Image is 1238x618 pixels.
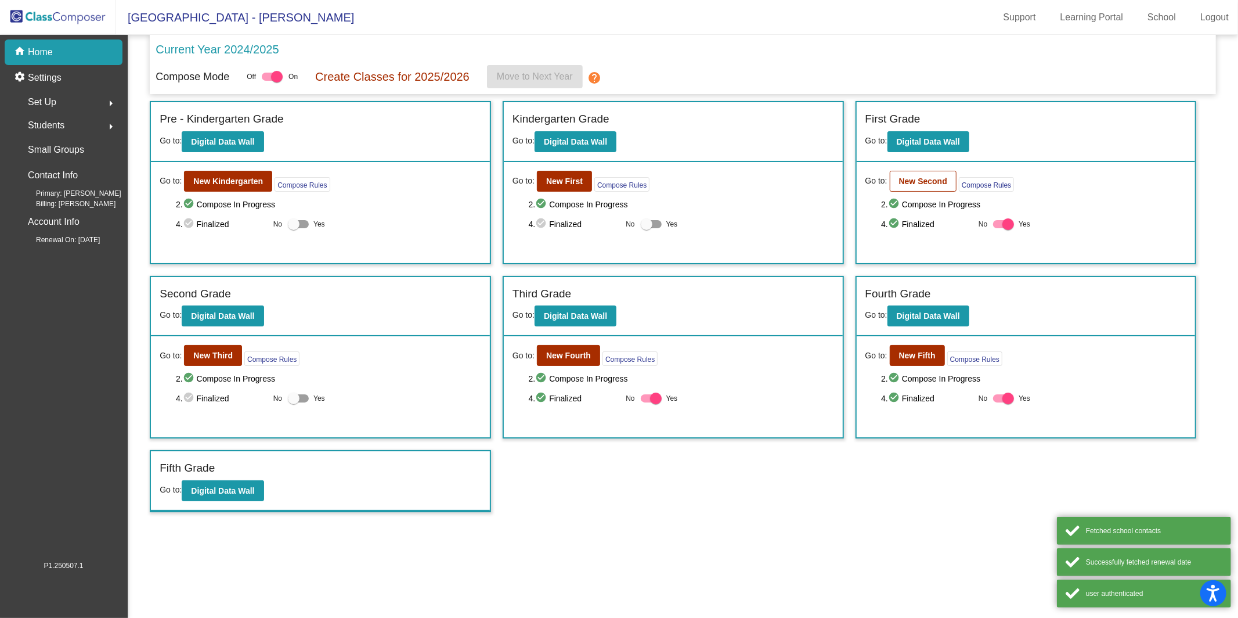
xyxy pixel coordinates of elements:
[666,217,678,231] span: Yes
[1086,588,1222,599] div: user authenticated
[535,391,549,405] mat-icon: check_circle
[1019,391,1030,405] span: Yes
[28,45,53,59] p: Home
[160,286,231,303] label: Second Grade
[544,311,607,321] b: Digital Data Wall
[487,65,583,88] button: Move to Next Year
[512,136,535,145] span: Go to:
[535,131,616,152] button: Digital Data Wall
[959,177,1014,192] button: Compose Rules
[315,68,470,85] p: Create Classes for 2025/2026
[28,117,64,134] span: Students
[193,177,263,186] b: New Kindergarten
[183,217,197,231] mat-icon: check_circle
[890,171,957,192] button: New Second
[116,8,354,27] span: [GEOGRAPHIC_DATA] - [PERSON_NAME]
[529,217,620,231] span: 4. Finalized
[176,197,481,211] span: 2. Compose In Progress
[529,372,834,386] span: 2. Compose In Progress
[14,71,28,85] mat-icon: settings
[184,345,242,366] button: New Third
[17,188,121,199] span: Primary: [PERSON_NAME]
[535,372,549,386] mat-icon: check_circle
[865,350,887,362] span: Go to:
[544,137,607,146] b: Digital Data Wall
[182,131,264,152] button: Digital Data Wall
[104,120,118,134] mat-icon: arrow_right
[28,214,80,230] p: Account Info
[537,171,592,192] button: New First
[979,393,987,404] span: No
[176,217,268,231] span: 4. Finalized
[160,310,182,319] span: Go to:
[994,8,1045,27] a: Support
[865,310,887,319] span: Go to:
[247,71,256,82] span: Off
[881,372,1186,386] span: 2. Compose In Progress
[313,217,325,231] span: Yes
[512,310,535,319] span: Go to:
[587,71,601,85] mat-icon: help
[626,219,634,229] span: No
[535,217,549,231] mat-icon: check_circle
[156,41,279,58] p: Current Year 2024/2025
[512,286,571,303] label: Third Grade
[497,71,573,81] span: Move to Next Year
[888,372,902,386] mat-icon: check_circle
[881,391,973,405] span: 4. Finalized
[888,391,902,405] mat-icon: check_circle
[17,199,116,209] span: Billing: [PERSON_NAME]
[888,197,902,211] mat-icon: check_circle
[184,171,272,192] button: New Kindergarten
[899,177,947,186] b: New Second
[881,217,973,231] span: 4. Finalized
[865,111,921,128] label: First Grade
[191,311,254,321] b: Digital Data Wall
[529,197,834,211] span: 2. Compose In Progress
[28,142,84,158] p: Small Groups
[160,350,182,362] span: Go to:
[183,372,197,386] mat-icon: check_circle
[887,306,969,326] button: Digital Data Wall
[899,351,936,360] b: New Fifth
[275,177,330,192] button: Compose Rules
[14,45,28,59] mat-icon: home
[888,217,902,231] mat-icon: check_circle
[160,111,283,128] label: Pre - Kindergarten Grade
[244,351,299,366] button: Compose Rules
[182,480,264,501] button: Digital Data Wall
[890,345,945,366] button: New Fifth
[897,137,960,146] b: Digital Data Wall
[512,350,535,362] span: Go to:
[865,175,887,187] span: Go to:
[947,351,1002,366] button: Compose Rules
[288,71,298,82] span: On
[537,345,600,366] button: New Fourth
[160,485,182,494] span: Go to:
[979,219,987,229] span: No
[865,136,887,145] span: Go to:
[183,391,197,405] mat-icon: check_circle
[176,391,268,405] span: 4. Finalized
[881,197,1186,211] span: 2. Compose In Progress
[17,235,100,245] span: Renewal On: [DATE]
[546,177,583,186] b: New First
[1086,557,1222,567] div: Successfully fetched renewal date
[273,219,282,229] span: No
[273,393,282,404] span: No
[535,306,616,326] button: Digital Data Wall
[626,393,634,404] span: No
[512,175,535,187] span: Go to:
[182,306,264,326] button: Digital Data Wall
[666,391,678,405] span: Yes
[313,391,325,405] span: Yes
[191,486,254,495] b: Digital Data Wall
[28,71,62,85] p: Settings
[183,197,197,211] mat-icon: check_circle
[529,391,620,405] span: 4. Finalized
[1019,217,1030,231] span: Yes
[535,197,549,211] mat-icon: check_circle
[160,136,182,145] span: Go to:
[887,131,969,152] button: Digital Data Wall
[594,177,649,192] button: Compose Rules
